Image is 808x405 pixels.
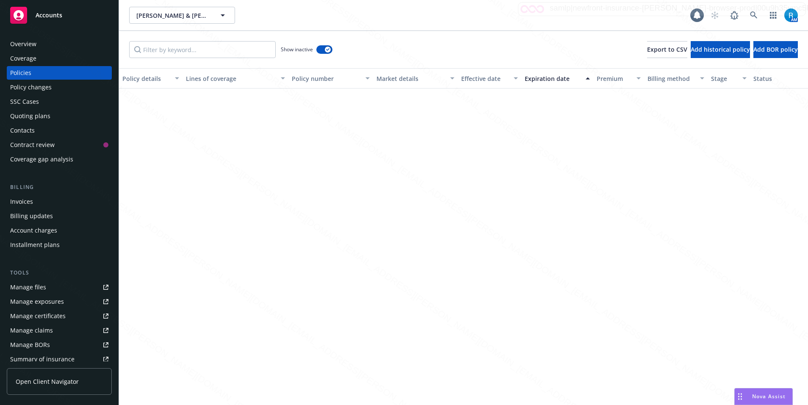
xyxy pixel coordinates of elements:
[10,66,31,80] div: Policies
[745,7,762,24] a: Search
[7,52,112,65] a: Coverage
[461,74,509,83] div: Effective date
[10,295,64,308] div: Manage exposures
[7,280,112,294] a: Manage files
[644,68,708,89] button: Billing method
[7,109,112,123] a: Quoting plans
[10,109,50,123] div: Quoting plans
[129,41,276,58] input: Filter by keyword...
[7,66,112,80] a: Policies
[10,352,75,366] div: Summary of insurance
[691,45,750,53] span: Add historical policy
[706,7,723,24] a: Start snowing
[10,80,52,94] div: Policy changes
[765,7,782,24] a: Switch app
[10,209,53,223] div: Billing updates
[7,238,112,252] a: Installment plans
[7,324,112,337] a: Manage claims
[753,74,805,83] div: Status
[7,309,112,323] a: Manage certificates
[784,8,798,22] img: photo
[726,7,743,24] a: Report a Bug
[593,68,644,89] button: Premium
[10,138,55,152] div: Contract review
[7,269,112,277] div: Tools
[597,74,631,83] div: Premium
[647,41,687,58] button: Export to CSV
[753,45,798,53] span: Add BOR policy
[7,352,112,366] a: Summary of insurance
[525,74,581,83] div: Expiration date
[7,183,112,191] div: Billing
[7,80,112,94] a: Policy changes
[186,74,276,83] div: Lines of coverage
[129,7,235,24] button: [PERSON_NAME] & [PERSON_NAME]
[734,388,793,405] button: Nova Assist
[10,338,50,352] div: Manage BORs
[292,74,360,83] div: Policy number
[7,138,112,152] a: Contract review
[373,68,458,89] button: Market details
[752,393,786,400] span: Nova Assist
[183,68,288,89] button: Lines of coverage
[647,45,687,53] span: Export to CSV
[10,37,36,51] div: Overview
[708,68,750,89] button: Stage
[7,124,112,137] a: Contacts
[753,41,798,58] button: Add BOR policy
[7,153,112,166] a: Coverage gap analysis
[10,224,57,237] div: Account charges
[119,68,183,89] button: Policy details
[521,68,593,89] button: Expiration date
[10,195,33,208] div: Invoices
[16,377,79,386] span: Open Client Navigator
[10,52,36,65] div: Coverage
[10,153,73,166] div: Coverage gap analysis
[7,37,112,51] a: Overview
[7,295,112,308] a: Manage exposures
[7,3,112,27] a: Accounts
[36,12,62,19] span: Accounts
[7,95,112,108] a: SSC Cases
[691,41,750,58] button: Add historical policy
[281,46,313,53] span: Show inactive
[7,209,112,223] a: Billing updates
[10,309,66,323] div: Manage certificates
[648,74,695,83] div: Billing method
[10,238,60,252] div: Installment plans
[458,68,521,89] button: Effective date
[7,224,112,237] a: Account charges
[10,95,39,108] div: SSC Cases
[7,195,112,208] a: Invoices
[7,338,112,352] a: Manage BORs
[288,68,373,89] button: Policy number
[10,324,53,337] div: Manage claims
[136,11,210,20] span: [PERSON_NAME] & [PERSON_NAME]
[122,74,170,83] div: Policy details
[735,388,745,405] div: Drag to move
[711,74,737,83] div: Stage
[10,124,35,137] div: Contacts
[376,74,445,83] div: Market details
[10,280,46,294] div: Manage files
